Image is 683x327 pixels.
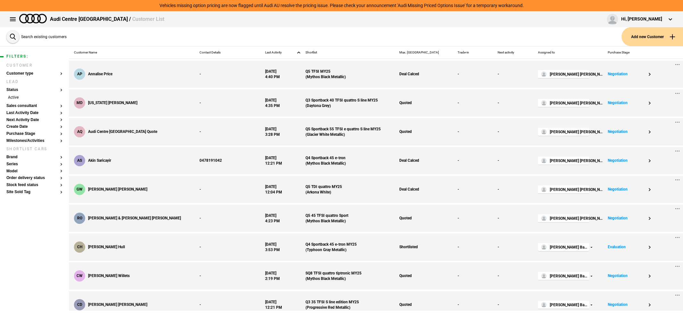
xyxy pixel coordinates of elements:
button: Add new Customer [622,27,683,46]
h2: Customer [6,63,62,68]
div: Assigned to [533,46,603,59]
div: 0478191042 [199,158,222,163]
span: Audi Centre [GEOGRAPHIC_DATA] Quote [88,129,157,135]
div: Q4 Sportback 45 e-tron MY25 [305,242,357,247]
span: [PERSON_NAME] [PERSON_NAME] [549,72,604,77]
div: RO [74,213,85,224]
span: Customer List [132,16,164,22]
div: Negotiation [603,89,643,117]
div: - [452,147,493,174]
div: Negotiation [603,205,643,232]
div: [DATE] [265,127,276,132]
div: AP [74,69,85,80]
div: Quoted [394,89,452,117]
div: 12:21 PM [265,305,282,310]
h2: Shortlist cars [6,147,62,151]
div: [DATE] [265,299,276,305]
span: Akin Saricayir [88,158,111,163]
div: Last Activity [260,46,300,59]
button: Series [6,162,62,167]
div: 3:53 PM [265,247,280,253]
div: [DATE] [265,242,276,247]
div: Hi, [PERSON_NAME] [621,16,662,22]
div: - [492,262,533,290]
div: - [194,61,260,88]
span: [PERSON_NAME] [PERSON_NAME] [549,101,604,105]
div: Deal Calced [394,147,452,174]
img: default-avatar.png [541,187,547,192]
div: Customer Name [69,46,194,59]
span: [PERSON_NAME] [PERSON_NAME] [549,159,604,163]
div: Negotiation [603,291,643,318]
div: Quoted [394,118,452,145]
div: - [492,176,533,203]
button: Stock feed status [6,183,62,187]
button: [PERSON_NAME] [PERSON_NAME] [538,185,589,193]
div: Negotiation [603,118,643,145]
div: Negotiation [603,176,643,203]
span: [PERSON_NAME] [PERSON_NAME] [549,130,604,134]
span: [US_STATE] [PERSON_NAME] [88,100,137,106]
span: [PERSON_NAME] Barrass [549,274,588,278]
span: [PERSON_NAME] [PERSON_NAME] [88,187,147,192]
div: - [492,89,533,117]
span: [PERSON_NAME] Willets [88,273,130,279]
div: - [194,262,260,290]
button: [PERSON_NAME] [PERSON_NAME] [538,214,589,222]
div: AQ [74,126,85,137]
div: ( Typhoon Gray Metallic ) [305,247,346,253]
div: - [492,291,533,318]
button: [PERSON_NAME] [PERSON_NAME] [538,128,589,136]
div: - [452,262,493,290]
h2: Lead [6,80,62,84]
div: - [492,147,533,174]
span: [PERSON_NAME] [PERSON_NAME] [549,187,604,192]
div: CH [74,241,85,253]
span: [PERSON_NAME] Barrass [549,303,588,307]
div: - [492,233,533,261]
div: Deal Calced [394,176,452,203]
span: [PERSON_NAME] Barrass [549,245,588,249]
div: - [452,89,493,117]
div: 3:28 PM [265,132,280,137]
div: - [492,205,533,232]
div: - [492,61,533,88]
img: audi.png [19,14,47,23]
div: MD [74,97,85,109]
button: Status [6,88,62,92]
div: ( Mythos Black Metallic ) [305,74,346,80]
div: Next activity [492,46,533,59]
img: default-avatar.png [541,100,547,106]
button: Model [6,169,62,174]
img: default-avatar.png [541,244,547,250]
div: ( Mythos Black Metallic ) [305,161,346,166]
div: - [194,291,260,318]
div: CW [74,270,85,282]
div: 4:23 PM [265,218,280,224]
div: - [452,176,493,203]
div: [DATE] [265,98,276,103]
div: Q5 Sportback 55 TFSI e quattro S line MY25 [305,127,381,132]
div: Q4 Sportback 45 e-tron [305,155,346,161]
div: - [194,89,260,117]
div: Purchase Stage [603,46,643,59]
div: Q5 TFSI MY25 [305,69,330,74]
button: Customer type [6,71,62,76]
div: Negotiation [603,262,643,290]
div: ( Mythos Black Metallic ) [305,276,346,282]
span: [PERSON_NAME] [PERSON_NAME] [88,302,147,307]
img: default-avatar.png [541,302,547,307]
div: Q3 Sportback 40 TFSI quattro S line MY25 [305,98,378,103]
button: Purchase Stage [6,132,62,136]
div: Trade-in [452,46,493,59]
div: Q3 35 TFSI S line edition MY25 [305,299,359,305]
div: Contact Details [194,46,260,59]
div: - [492,118,533,145]
div: [DATE] [265,184,276,190]
button: Site Sold Tag [6,190,62,194]
div: Q5 TDI quattro MY25 [305,184,342,190]
div: - [194,233,260,261]
button: Brand [6,155,62,159]
button: [PERSON_NAME] Barrass [538,301,589,309]
div: Quoted [394,291,452,318]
